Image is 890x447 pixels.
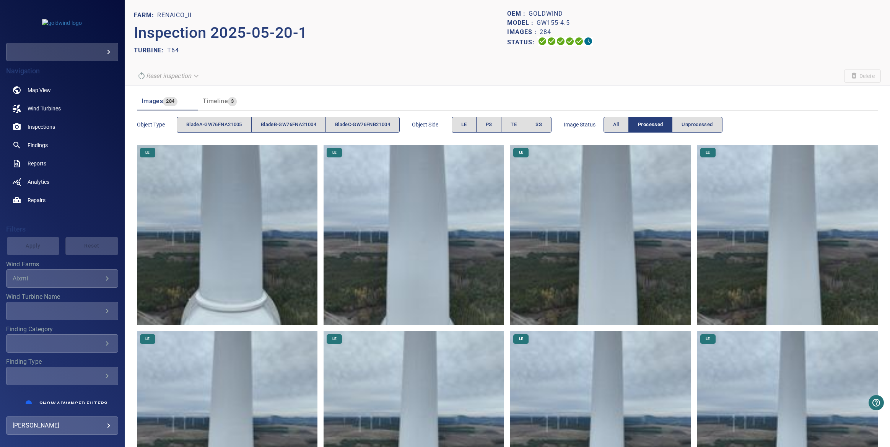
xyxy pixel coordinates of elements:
span: Timeline [203,97,228,105]
div: Finding Category [6,334,118,353]
p: Renaico_II [157,11,192,20]
span: Object type [137,121,177,128]
a: findings noActive [6,136,118,154]
label: Wind Farms [6,261,118,267]
span: Map View [28,86,51,94]
button: bladeC-GW76FNB21004 [325,117,400,133]
svg: ML Processing 100% [565,37,574,46]
span: All [613,120,619,129]
span: SS [535,120,542,129]
span: bladeA-GW76FNA21005 [186,120,242,129]
span: LE [701,150,714,155]
em: Reset inspection [146,72,191,79]
span: Repairs [28,196,46,204]
button: SS [526,117,552,133]
div: Aixmi [13,275,103,282]
span: Object Side [412,121,452,128]
button: Show Advanced Filters [35,397,112,410]
p: OEM : [507,9,529,18]
div: [PERSON_NAME] [13,419,112,432]
img: goldwind-logo [42,19,82,27]
button: LE [452,117,477,133]
span: LE [141,150,154,155]
a: inspections noActive [6,118,118,136]
svg: Uploading 100% [538,37,547,46]
p: Goldwind [529,9,563,18]
label: Wind Turbine Name [6,294,118,300]
div: goldwind [6,43,118,61]
h4: Navigation [6,67,118,75]
button: bladeB-GW76FNA21004 [251,117,326,133]
h4: Filters [6,225,118,233]
p: GW155-4.5 [537,18,570,28]
div: Finding Type [6,367,118,385]
svg: Matching 100% [574,37,584,46]
span: Findings [28,141,48,149]
a: windturbines noActive [6,99,118,118]
span: LE [141,336,154,342]
button: Unprocessed [672,117,722,133]
a: analytics noActive [6,173,118,191]
div: Reset inspection [134,69,203,83]
a: reports noActive [6,154,118,173]
span: 3 [228,97,237,106]
svg: Selecting 100% [556,37,565,46]
span: LE [514,150,528,155]
p: TURBINE: [134,46,167,55]
span: TE [511,120,517,129]
a: repairs noActive [6,191,118,209]
label: Finding Category [6,326,118,332]
span: Images [142,97,163,105]
label: Finding Type [6,359,118,365]
div: Wind Turbine Name [6,302,118,320]
span: Analytics [28,178,49,186]
span: Wind Turbines [28,105,61,112]
svg: Classification 0% [584,37,593,46]
span: Inspections [28,123,55,131]
span: Show Advanced Filters [39,400,107,407]
button: bladeA-GW76FNA21005 [177,117,252,133]
div: objectSide [452,117,552,133]
p: Inspection 2025-05-20-1 [134,21,508,44]
p: T64 [167,46,179,55]
span: Reports [28,160,46,167]
p: 284 [540,28,551,37]
p: Status: [507,37,538,48]
span: LE [461,120,467,129]
div: Unable to reset the inspection due to its current status [134,69,203,83]
div: objectType [177,117,400,133]
div: imageStatus [604,117,722,133]
span: Image Status [564,121,604,128]
span: Unprocessed [682,120,713,129]
p: Model : [507,18,537,28]
svg: Data Formatted 100% [547,37,556,46]
div: Wind Farms [6,269,118,288]
p: Images : [507,28,540,37]
span: Processed [638,120,663,129]
span: LE [328,150,341,155]
span: PS [486,120,492,129]
span: bladeC-GW76FNB21004 [335,120,390,129]
button: Processed [628,117,672,133]
span: LE [328,336,341,342]
span: bladeB-GW76FNA21004 [261,120,316,129]
button: All [604,117,629,133]
button: PS [476,117,502,133]
span: LE [701,336,714,342]
a: map noActive [6,81,118,99]
p: FARM: [134,11,157,20]
button: TE [501,117,526,133]
span: 284 [163,97,177,106]
span: Unable to delete the inspection due to its current status [844,70,881,83]
span: LE [514,336,528,342]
